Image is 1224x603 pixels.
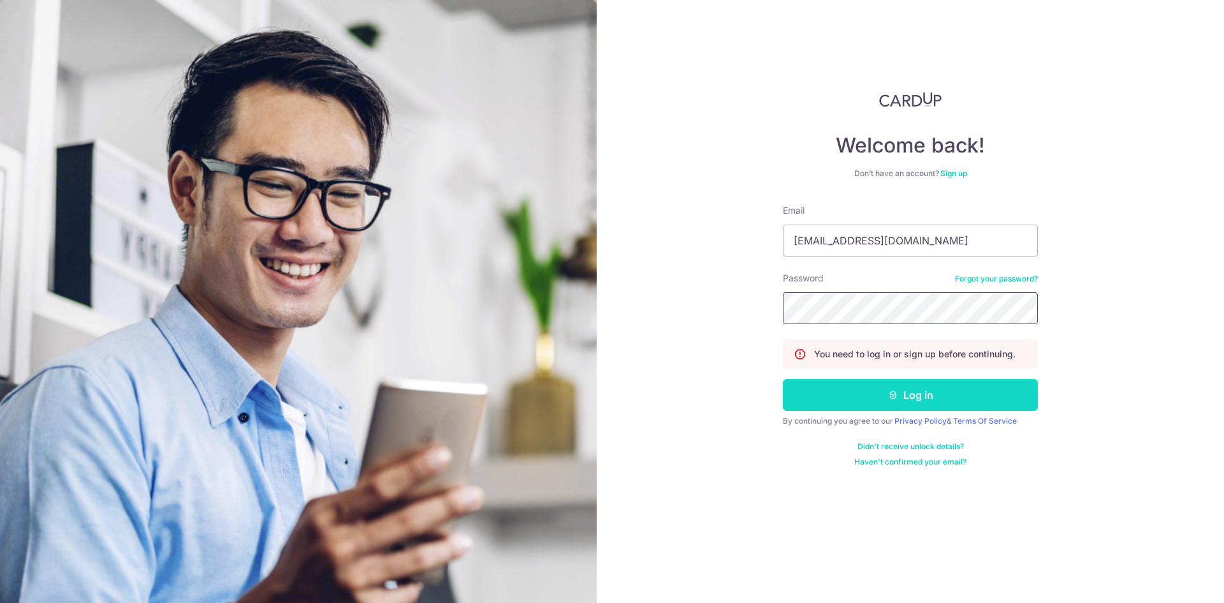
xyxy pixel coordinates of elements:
a: Didn't receive unlock details? [857,442,964,452]
label: Email [783,204,805,217]
label: Password [783,272,824,285]
a: Forgot your password? [955,274,1038,284]
h4: Welcome back! [783,133,1038,158]
div: Don’t have an account? [783,168,1038,179]
a: Sign up [940,168,967,178]
a: Terms Of Service [953,416,1017,426]
p: You need to log in or sign up before continuing. [814,348,1016,361]
input: Enter your Email [783,225,1038,257]
img: CardUp Logo [879,92,942,107]
div: By continuing you agree to our & [783,416,1038,426]
a: Privacy Policy [894,416,947,426]
a: Haven't confirmed your email? [854,457,966,467]
button: Log in [783,379,1038,411]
